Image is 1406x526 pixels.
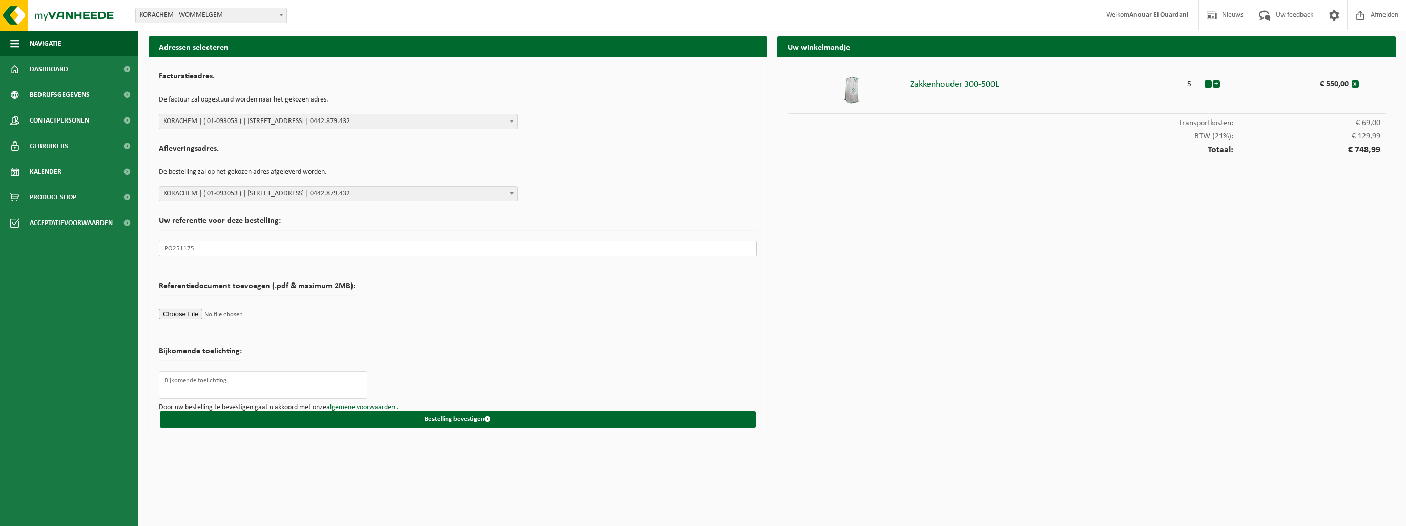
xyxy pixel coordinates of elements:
span: € 748,99 [1233,146,1380,155]
div: Transportkosten: [788,114,1386,127]
span: KORACHEM - WOMMELGEM [136,8,286,23]
button: + [1213,80,1220,88]
input: Uw referentie voor deze bestelling [159,241,757,256]
span: Gebruikers [30,133,68,159]
h2: Uw referentie voor deze bestelling: [159,217,757,231]
span: Navigatie [30,31,61,56]
p: Door uw bestelling te bevestigen gaat u akkoord met onze [159,404,757,411]
h2: Uw winkelmandje [777,36,1396,56]
span: Product Shop [30,185,76,210]
span: Bedrijfsgegevens [30,82,90,108]
span: KORACHEM | ( 01-093053 ) | GULKENRODESTRAAT 3, 2160 WOMMELGEM | 0442.879.432 [159,187,517,201]
span: Kalender [30,159,61,185]
span: KORACHEM - WOMMELGEM [135,8,287,23]
span: KORACHEM | ( 01-093053 ) | GULKENRODESTRAAT 3, 2160 WOMMELGEM | 0442.879.432 [159,114,517,129]
span: Contactpersonen [30,108,89,133]
div: 5 [1175,75,1204,88]
span: Acceptatievoorwaarden [30,210,113,236]
h2: Facturatieadres. [159,72,757,86]
span: € 129,99 [1233,132,1380,140]
img: 01-001012 [836,75,867,106]
a: algemene voorwaarden . [326,403,399,411]
h2: Referentiedocument toevoegen (.pdf & maximum 2MB): [159,282,355,296]
h2: Adressen selecteren [149,36,767,56]
h2: Bijkomende toelichting: [159,347,242,361]
span: Dashboard [30,56,68,82]
button: x [1352,80,1359,88]
div: Totaal: [788,140,1386,155]
p: De factuur zal opgestuurd worden naar het gekozen adres. [159,91,757,109]
h2: Afleveringsadres. [159,145,757,158]
div: Zakkenhouder 300-500L [910,75,1174,89]
p: De bestelling zal op het gekozen adres afgeleverd worden. [159,164,757,181]
button: - [1205,80,1212,88]
button: Bestelling bevestigen [160,411,756,428]
div: BTW (21%): [788,127,1386,140]
strong: Anouar El Ouardani [1129,11,1188,19]
span: € 69,00 [1233,119,1380,127]
div: € 550,00 [1263,75,1351,88]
